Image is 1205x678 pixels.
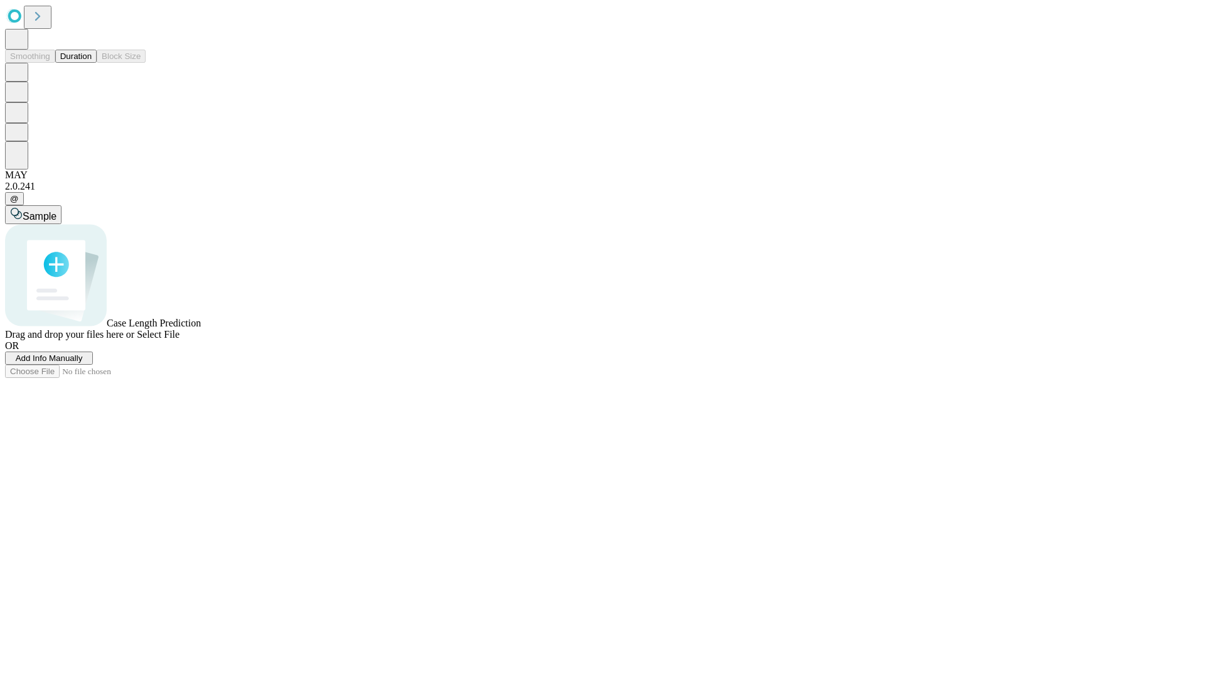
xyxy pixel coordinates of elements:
[5,192,24,205] button: @
[5,205,62,224] button: Sample
[5,352,93,365] button: Add Info Manually
[97,50,146,63] button: Block Size
[137,329,179,340] span: Select File
[10,194,19,203] span: @
[16,353,83,363] span: Add Info Manually
[55,50,97,63] button: Duration
[5,181,1200,192] div: 2.0.241
[23,211,56,222] span: Sample
[5,169,1200,181] div: MAY
[5,329,134,340] span: Drag and drop your files here or
[5,50,55,63] button: Smoothing
[107,318,201,328] span: Case Length Prediction
[5,340,19,351] span: OR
